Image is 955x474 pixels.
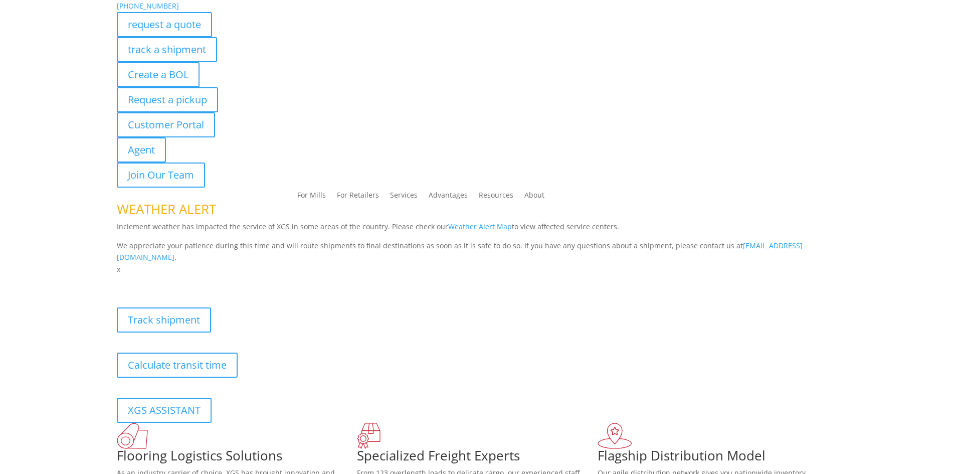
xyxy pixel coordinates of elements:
a: [PHONE_NUMBER] [117,1,179,11]
b: Visibility, transparency, and control for your entire supply chain. [117,277,340,286]
a: Weather Alert Map [448,222,512,231]
p: Inclement weather has impacted the service of XGS in some areas of the country. Please check our ... [117,221,839,240]
a: Resources [479,192,513,203]
img: xgs-icon-flagship-distribution-model-red [598,423,632,449]
span: WEATHER ALERT [117,200,216,218]
a: request a quote [117,12,212,37]
a: Track shipment [117,307,211,333]
a: For Mills [297,192,326,203]
p: x [117,263,839,275]
h1: Flagship Distribution Model [598,449,838,467]
img: xgs-icon-focused-on-flooring-red [357,423,380,449]
a: Join Our Team [117,163,205,188]
a: Customer Portal [117,112,215,137]
h1: Flooring Logistics Solutions [117,449,357,467]
a: Services [390,192,418,203]
h1: Specialized Freight Experts [357,449,598,467]
a: For Retailers [337,192,379,203]
a: Create a BOL [117,62,200,87]
a: Advantages [429,192,468,203]
a: About [524,192,544,203]
a: Request a pickup [117,87,218,112]
a: Agent [117,137,166,163]
a: XGS ASSISTANT [117,398,212,423]
a: Calculate transit time [117,353,238,378]
img: xgs-icon-total-supply-chain-intelligence-red [117,423,148,449]
a: track a shipment [117,37,217,62]
p: We appreciate your patience during this time and will route shipments to final destinations as so... [117,240,839,264]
